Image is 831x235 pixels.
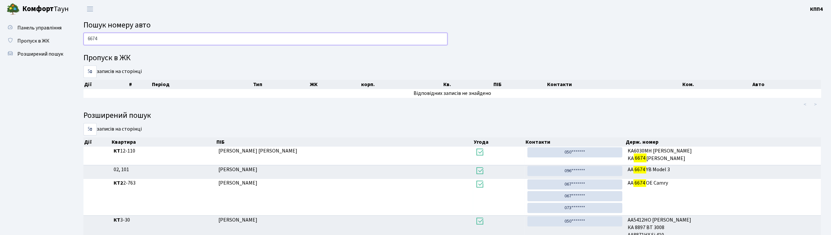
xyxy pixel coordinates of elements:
[111,137,216,147] th: Квартира
[83,33,448,45] input: Пошук
[114,179,213,187] span: 2-763
[810,6,823,13] b: КПП4
[83,123,142,136] label: записів на сторінці
[634,165,646,174] mark: 6674
[82,4,98,14] button: Переключити навігацію
[22,4,54,14] b: Комфорт
[546,80,682,89] th: Контакти
[360,80,443,89] th: корп.
[83,65,142,78] label: записів на сторінці
[628,147,819,162] span: KA6030MH [PERSON_NAME] KA [PERSON_NAME]
[252,80,309,89] th: Тип
[22,4,69,15] span: Таун
[17,50,63,58] span: Розширений пошук
[114,166,213,173] span: 02, 101
[83,137,111,147] th: Дії
[83,53,821,63] h4: Пропуск в ЖК
[17,37,49,45] span: Пропуск в ЖК
[634,154,646,163] mark: 6674
[83,19,151,31] span: Пошук номеру авто
[3,34,69,47] a: Пропуск в ЖК
[309,80,360,89] th: ЖК
[218,216,257,224] span: [PERSON_NAME]
[473,137,525,147] th: Угода
[525,137,625,147] th: Контакти
[625,137,822,147] th: Держ. номер
[628,179,819,187] span: АА ОЕ Camry
[83,111,821,120] h4: Розширений пошук
[3,47,69,61] a: Розширений пошук
[83,89,821,98] td: Відповідних записів не знайдено
[493,80,546,89] th: ПІБ
[17,24,62,31] span: Панель управління
[7,3,20,16] img: logo.png
[218,179,257,187] span: [PERSON_NAME]
[628,166,819,173] span: AA YB Model 3
[634,178,646,188] mark: 6674
[83,123,97,136] select: записів на сторінці
[114,147,120,154] b: КТ
[128,80,151,89] th: #
[752,80,821,89] th: Авто
[114,179,123,187] b: КТ2
[218,147,297,154] span: [PERSON_NAME] [PERSON_NAME]
[3,21,69,34] a: Панель управління
[114,216,213,224] span: 3-30
[443,80,493,89] th: Кв.
[218,166,257,173] span: [PERSON_NAME]
[83,80,128,89] th: Дії
[216,137,473,147] th: ПІБ
[151,80,252,89] th: Період
[810,5,823,13] a: КПП4
[83,65,97,78] select: записів на сторінці
[682,80,752,89] th: Ком.
[114,216,120,224] b: КТ
[114,147,213,155] span: 12-110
